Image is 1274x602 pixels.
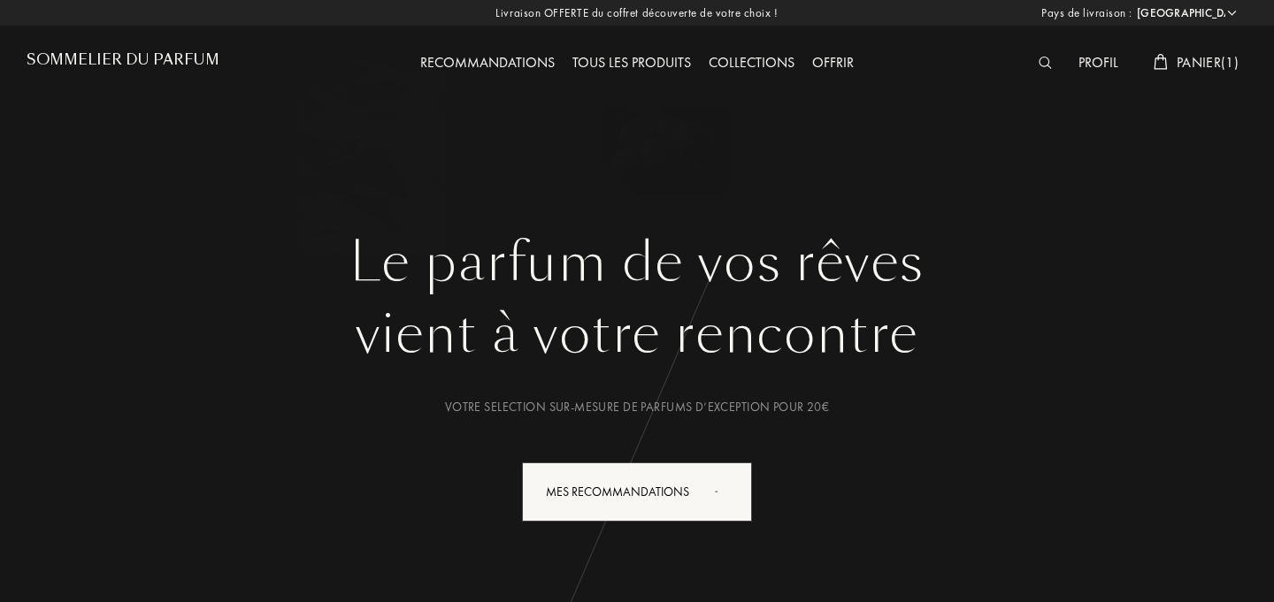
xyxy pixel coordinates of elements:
[1154,54,1168,70] img: cart_white.svg
[509,462,765,522] a: Mes Recommandationsanimation
[1039,57,1052,69] img: search_icn_white.svg
[1041,4,1132,22] span: Pays de livraison :
[27,51,219,75] a: Sommelier du Parfum
[803,53,863,72] a: Offrir
[411,52,564,75] div: Recommandations
[1177,53,1239,72] span: Panier ( 1 )
[411,53,564,72] a: Recommandations
[40,294,1234,374] div: vient à votre rencontre
[700,53,803,72] a: Collections
[564,53,700,72] a: Tous les produits
[40,231,1234,294] h1: Le parfum de vos rêves
[40,398,1234,416] div: Votre selection sur-mesure de parfums d’exception pour 20€
[1070,52,1127,75] div: Profil
[1070,53,1127,72] a: Profil
[522,462,752,522] div: Mes Recommandations
[700,52,803,75] div: Collections
[564,52,700,75] div: Tous les produits
[803,52,863,75] div: Offrir
[27,51,219,68] h1: Sommelier du Parfum
[709,473,744,508] div: animation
